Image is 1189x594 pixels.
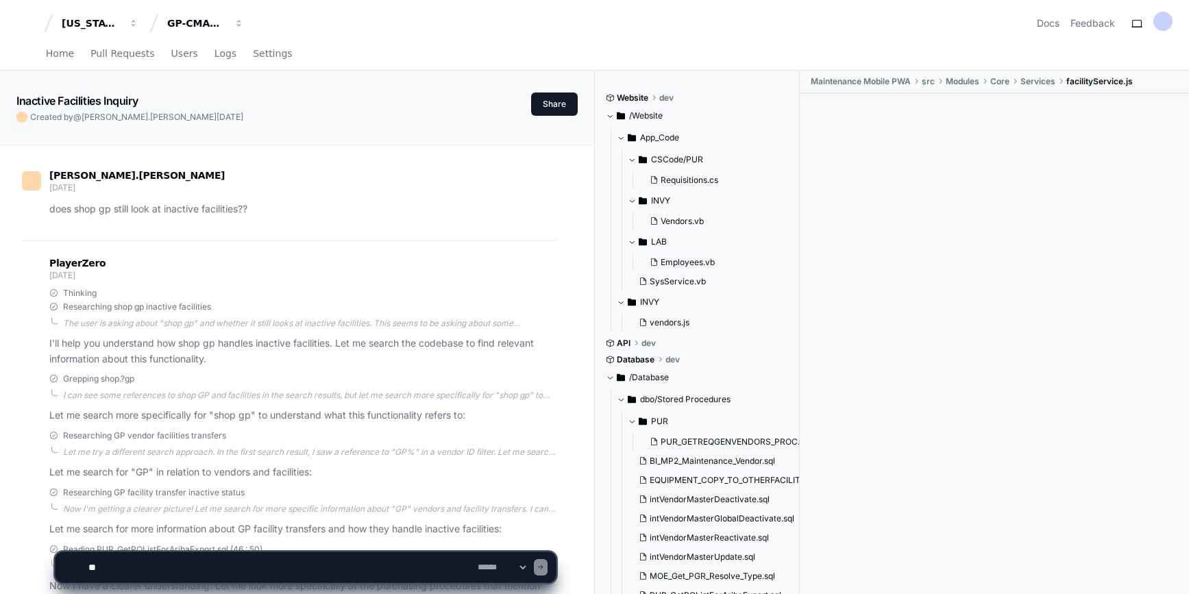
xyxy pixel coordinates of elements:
[531,92,578,116] button: Share
[639,151,647,168] svg: Directory
[56,11,144,36] button: [US_STATE] Pacific
[644,171,782,190] button: Requisitions.cs
[49,259,106,267] span: PlayerZero
[650,317,689,328] span: vendors.js
[922,76,935,87] span: src
[650,475,846,486] span: EQUIPMENT_COPY_TO_OTHERFACILITY_PROC.sql
[1020,76,1055,87] span: Services
[167,16,226,30] div: GP-CMAG-MP2
[30,112,243,123] span: Created by
[617,108,625,124] svg: Directory
[650,513,794,524] span: intVendorMasterGlobalDeactivate.sql
[628,129,636,146] svg: Directory
[49,521,556,537] p: Let me search for more information about GP facility transfers and how they handle inactive facil...
[640,394,731,405] span: dbo/Stored Procedures
[49,336,556,367] p: I'll help you understand how shop gp handles inactive facilities. Let me search the codebase to f...
[628,149,790,171] button: CSCode/PUR
[63,288,97,299] span: Thinking
[811,76,911,87] span: Maintenance Mobile PWA
[49,465,556,480] p: Let me search for "GP" in relation to vendors and facilities:
[661,216,704,227] span: Vendors.vb
[661,175,718,186] span: Requisitions.cs
[651,154,703,165] span: CSCode/PUR
[16,94,138,108] app-text-character-animate: Inactive Facilities Inquiry
[650,494,770,505] span: intVendorMasterDeactivate.sql
[639,234,647,250] svg: Directory
[63,373,134,384] span: Grepping shop.?gp
[650,276,706,287] span: SysService.vb
[82,112,217,122] span: [PERSON_NAME].[PERSON_NAME]
[214,38,236,70] a: Logs
[617,338,630,349] span: API
[651,416,668,427] span: PUR
[63,318,556,329] div: The user is asking about "shop gp" and whether it still looks at inactive facilities. This seems ...
[633,490,804,509] button: intVendorMasterDeactivate.sql
[46,49,74,58] span: Home
[633,509,804,528] button: intVendorMasterGlobalDeactivate.sql
[639,413,647,430] svg: Directory
[628,294,636,310] svg: Directory
[644,432,811,451] button: PUR_GETREQGENVENDORS_PROC.sql
[46,38,74,70] a: Home
[49,170,225,181] span: [PERSON_NAME].[PERSON_NAME]
[644,253,782,272] button: Employees.vb
[628,231,790,253] button: LAB
[217,112,243,122] span: [DATE]
[629,110,663,121] span: /Website
[73,112,82,122] span: @
[633,451,804,471] button: BI_MP2_Maintenance_Vendor.sql
[633,471,804,490] button: EQUIPMENT_COPY_TO_OTHERFACILITY_PROC.sql
[162,11,249,36] button: GP-CMAG-MP2
[63,487,245,498] span: Researching GP facility transfer inactive status
[633,313,782,332] button: vendors.js
[628,410,812,432] button: PUR
[1037,16,1059,30] a: Docs
[628,190,790,212] button: INVY
[253,38,292,70] a: Settings
[644,212,782,231] button: Vendors.vb
[640,132,679,143] span: App_Code
[49,270,75,280] span: [DATE]
[617,388,801,410] button: dbo/Stored Procedures
[606,367,790,388] button: /Database
[617,92,648,103] span: Website
[90,49,154,58] span: Pull Requests
[63,430,226,441] span: Researching GP vendor facilities transfers
[606,105,790,127] button: /Website
[617,127,790,149] button: App_Code
[617,354,654,365] span: Database
[641,338,656,349] span: dev
[63,390,556,401] div: I can see some references to shop GP and facilities in the search results, but let me search more...
[171,49,198,58] span: Users
[990,76,1009,87] span: Core
[253,49,292,58] span: Settings
[665,354,680,365] span: dev
[629,372,669,383] span: /Database
[1066,76,1133,87] span: facilityService.js
[62,16,121,30] div: [US_STATE] Pacific
[651,195,670,206] span: INVY
[659,92,674,103] span: dev
[946,76,979,87] span: Modules
[214,49,236,58] span: Logs
[63,447,556,458] div: Let me try a different search approach. In the first search result, I saw a reference to "GP%" in...
[1070,16,1115,30] button: Feedback
[628,391,636,408] svg: Directory
[49,182,75,193] span: [DATE]
[49,408,556,423] p: Let me search more specifically for "shop gp" to understand what this functionality refers to:
[661,436,811,447] span: PUR_GETREQGENVENDORS_PROC.sql
[651,236,667,247] span: LAB
[633,272,782,291] button: SysService.vb
[171,38,198,70] a: Users
[661,257,715,268] span: Employees.vb
[617,369,625,386] svg: Directory
[49,201,556,217] p: does shop gp still look at inactive facilities??
[63,301,211,312] span: Researching shop gp inactive facilities
[639,193,647,209] svg: Directory
[90,38,154,70] a: Pull Requests
[640,297,659,308] span: INVY
[617,291,790,313] button: INVY
[63,504,556,515] div: Now I'm getting a clearer picture! Let me search for more specific information about "GP" vendors...
[650,456,775,467] span: BI_MP2_Maintenance_Vendor.sql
